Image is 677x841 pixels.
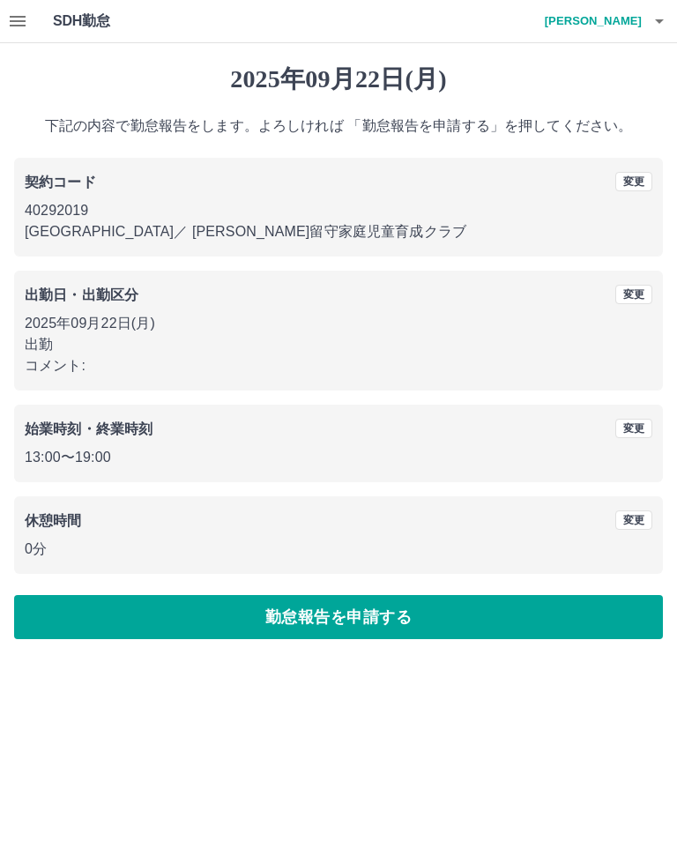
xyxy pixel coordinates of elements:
p: コメント: [25,355,652,376]
b: 始業時刻・終業時刻 [25,421,153,436]
button: 変更 [615,172,652,191]
p: 2025年09月22日(月) [25,313,652,334]
button: 変更 [615,285,652,304]
b: 出勤日・出勤区分 [25,287,138,302]
p: 下記の内容で勤怠報告をします。よろしければ 「勤怠報告を申請する」を押してください。 [14,115,663,137]
b: 休憩時間 [25,513,82,528]
p: 13:00 〜 19:00 [25,447,652,468]
button: 変更 [615,510,652,530]
p: [GEOGRAPHIC_DATA] ／ [PERSON_NAME]留守家庭児童育成クラブ [25,221,652,242]
p: 出勤 [25,334,652,355]
button: 勤怠報告を申請する [14,595,663,639]
p: 40292019 [25,200,652,221]
p: 0分 [25,539,652,560]
b: 契約コード [25,175,96,190]
h1: 2025年09月22日(月) [14,64,663,94]
button: 変更 [615,419,652,438]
